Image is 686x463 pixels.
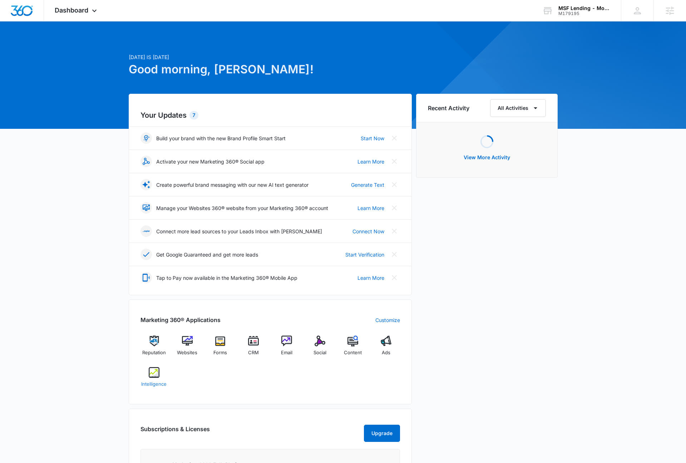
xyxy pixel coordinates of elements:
a: Learn More [357,204,384,212]
a: Intelligence [140,367,168,393]
span: CRM [248,349,259,356]
a: CRM [240,336,267,361]
div: account name [558,5,611,11]
a: Social [306,336,334,361]
span: Reputation [142,349,166,356]
span: Social [314,349,326,356]
a: Learn More [357,274,384,282]
p: Create powerful brand messaging with our new AI text generator [156,181,309,189]
span: Content [344,349,362,356]
a: Content [339,336,367,361]
a: Customize [375,316,400,324]
a: Ads [372,336,400,361]
span: Websites [177,349,197,356]
button: Close [389,225,400,237]
p: Build your brand with the new Brand Profile Smart Start [156,135,286,142]
p: Manage your Websites 360® website from your Marketing 360® account [156,204,328,212]
p: Connect more lead sources to your Leads Inbox with [PERSON_NAME] [156,228,322,235]
a: Learn More [357,158,384,165]
button: Close [389,179,400,190]
a: Generate Text [351,181,384,189]
p: Get Google Guaranteed and get more leads [156,251,258,258]
div: 7 [189,111,198,120]
button: Close [389,132,400,144]
button: Close [389,249,400,260]
button: Close [389,156,400,167]
button: Close [389,202,400,214]
button: All Activities [490,99,546,117]
a: Connect Now [352,228,384,235]
a: Reputation [140,336,168,361]
div: account id [558,11,611,16]
a: Websites [173,336,201,361]
span: Intelligence [141,381,167,388]
a: Start Verification [345,251,384,258]
span: Email [281,349,292,356]
h2: Your Updates [140,110,400,121]
a: Start Now [361,135,384,142]
span: Forms [213,349,227,356]
h2: Subscriptions & Licenses [140,425,210,439]
span: Dashboard [55,6,88,14]
button: Close [389,272,400,283]
button: Upgrade [364,425,400,442]
p: Activate your new Marketing 360® Social app [156,158,265,165]
a: Forms [207,336,234,361]
span: Ads [382,349,390,356]
button: View More Activity [456,149,517,166]
h1: Good morning, [PERSON_NAME]! [129,61,412,78]
h2: Marketing 360® Applications [140,316,221,324]
p: Tap to Pay now available in the Marketing 360® Mobile App [156,274,297,282]
p: [DATE] is [DATE] [129,53,412,61]
h6: Recent Activity [428,104,469,112]
a: Email [273,336,301,361]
